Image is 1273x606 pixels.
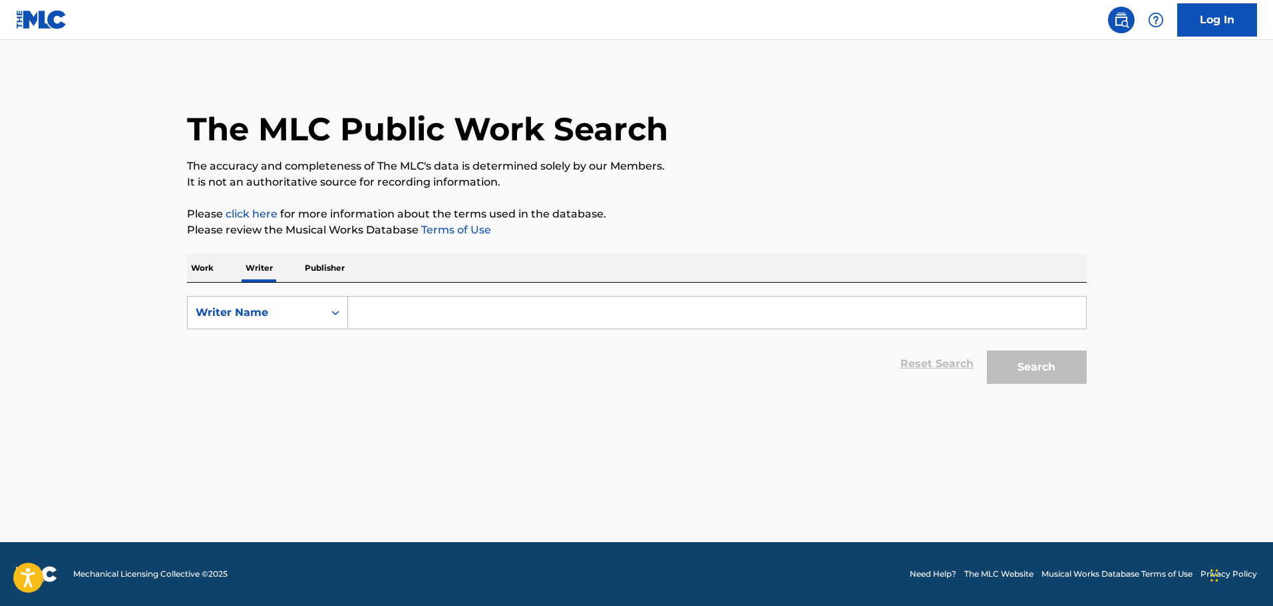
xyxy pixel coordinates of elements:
[226,208,277,220] a: click here
[964,568,1033,580] a: The MLC Website
[1108,7,1135,33] a: Public Search
[1143,7,1169,33] div: Help
[419,224,491,236] a: Terms of Use
[187,206,1087,222] p: Please for more information about the terms used in the database.
[16,10,67,29] img: MLC Logo
[910,568,956,580] a: Need Help?
[16,566,57,582] img: logo
[187,174,1087,190] p: It is not an authoritative source for recording information.
[187,254,218,282] p: Work
[1206,542,1273,606] iframe: Chat Widget
[187,222,1087,238] p: Please review the Musical Works Database
[196,305,315,321] div: Writer Name
[1148,12,1164,28] img: help
[187,109,668,149] h1: The MLC Public Work Search
[301,254,349,282] p: Publisher
[1041,568,1192,580] a: Musical Works Database Terms of Use
[242,254,277,282] p: Writer
[73,568,228,580] span: Mechanical Licensing Collective © 2025
[1177,3,1257,37] a: Log In
[1200,568,1257,580] a: Privacy Policy
[1113,12,1129,28] img: search
[187,158,1087,174] p: The accuracy and completeness of The MLC's data is determined solely by our Members.
[187,296,1087,390] form: Search Form
[1210,555,1218,595] div: Drag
